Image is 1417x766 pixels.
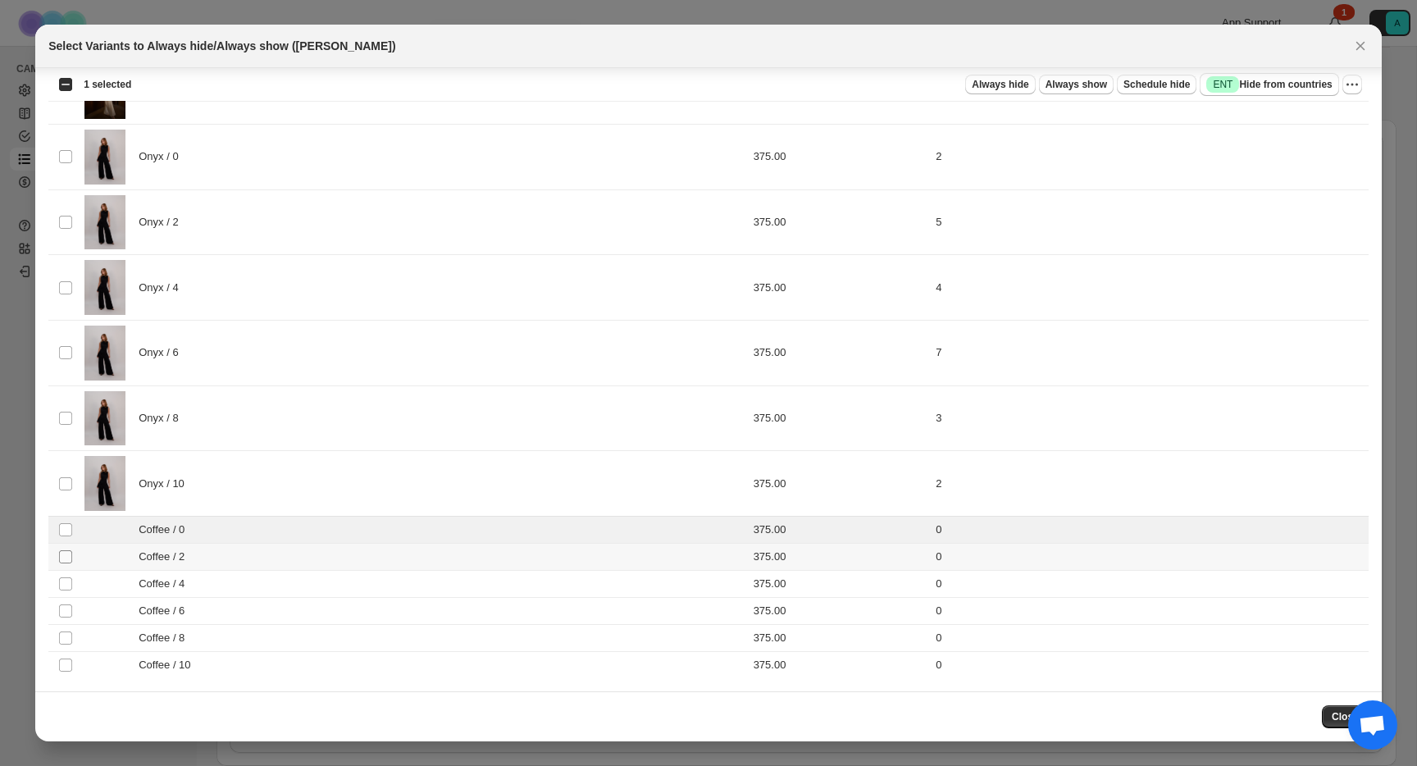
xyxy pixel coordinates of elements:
[84,391,125,446] img: IMG_6733_89cf8744-a866-4f56-9706-2e4dbfc3fae0.jpg
[1117,75,1196,94] button: Schedule hide
[139,410,187,426] span: Onyx / 8
[84,326,125,381] img: IMG_6733_89cf8744-a866-4f56-9706-2e4dbfc3fae0.jpg
[931,385,1368,451] td: 3
[139,214,187,230] span: Onyx / 2
[84,78,131,91] span: 1 selected
[139,603,194,619] span: Coffee / 6
[931,255,1368,321] td: 4
[972,78,1028,91] span: Always hide
[139,549,194,565] span: Coffee / 2
[84,260,125,315] img: IMG_6733_89cf8744-a866-4f56-9706-2e4dbfc3fae0.jpg
[1046,78,1107,91] span: Always show
[931,651,1368,678] td: 0
[1213,78,1232,91] span: ENT
[1123,78,1190,91] span: Schedule hide
[749,516,932,543] td: 375.00
[931,597,1368,624] td: 0
[749,320,932,385] td: 375.00
[931,451,1368,517] td: 2
[931,189,1368,255] td: 5
[749,651,932,678] td: 375.00
[749,255,932,321] td: 375.00
[931,570,1368,597] td: 0
[749,189,932,255] td: 375.00
[1322,705,1369,728] button: Close
[749,125,932,190] td: 375.00
[931,543,1368,570] td: 0
[84,130,125,185] img: IMG_6733_89cf8744-a866-4f56-9706-2e4dbfc3fae0.jpg
[749,624,932,651] td: 375.00
[1349,34,1372,57] button: Close
[1039,75,1114,94] button: Always show
[139,576,194,592] span: Coffee / 4
[749,451,932,517] td: 375.00
[749,543,932,570] td: 375.00
[1348,700,1397,750] div: Open chat
[139,344,187,361] span: Onyx / 6
[1342,75,1362,94] button: More actions
[931,516,1368,543] td: 0
[139,522,194,538] span: Coffee / 0
[139,657,199,673] span: Coffee / 10
[931,320,1368,385] td: 7
[1200,73,1338,96] button: SuccessENTHide from countries
[931,125,1368,190] td: 2
[965,75,1035,94] button: Always hide
[1332,710,1359,723] span: Close
[749,570,932,597] td: 375.00
[139,476,193,492] span: Onyx / 10
[48,38,395,54] h2: Select Variants to Always hide/Always show ([PERSON_NAME])
[749,597,932,624] td: 375.00
[84,195,125,250] img: IMG_6733_89cf8744-a866-4f56-9706-2e4dbfc3fae0.jpg
[139,148,187,165] span: Onyx / 0
[139,630,194,646] span: Coffee / 8
[1206,76,1332,93] span: Hide from countries
[139,280,187,296] span: Onyx / 4
[749,385,932,451] td: 375.00
[84,456,125,511] img: IMG_6733_89cf8744-a866-4f56-9706-2e4dbfc3fae0.jpg
[931,624,1368,651] td: 0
